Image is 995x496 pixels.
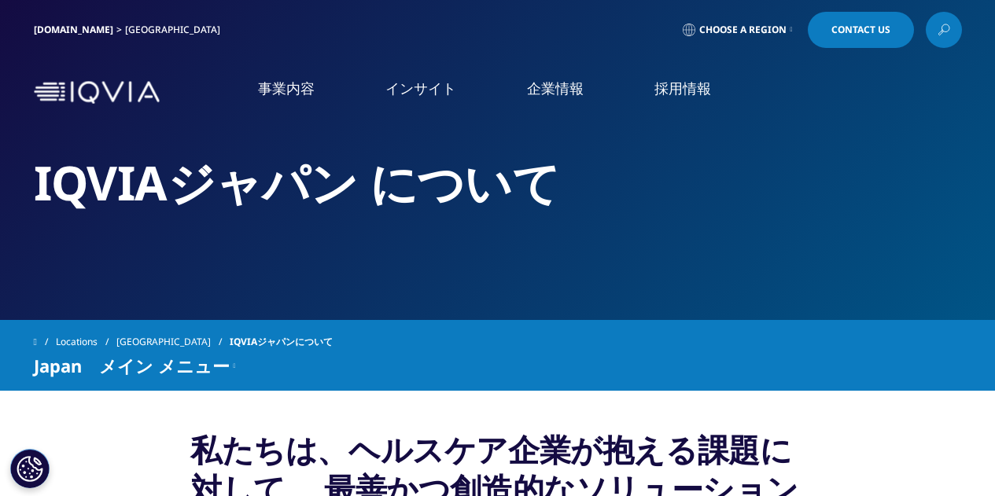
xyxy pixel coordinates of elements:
[699,24,787,36] span: Choose a Region
[34,153,962,212] h2: IQVIAジャパン について
[808,12,914,48] a: Contact Us
[258,79,315,98] a: 事業内容
[125,24,227,36] div: [GEOGRAPHIC_DATA]
[116,328,230,356] a: [GEOGRAPHIC_DATA]
[10,449,50,488] button: Cookie 設定
[166,55,962,130] nav: Primary
[527,79,584,98] a: 企業情報
[56,328,116,356] a: Locations
[34,356,230,375] span: Japan メイン メニュー
[385,79,456,98] a: インサイト
[654,79,711,98] a: 採用情報
[230,328,333,356] span: IQVIAジャパンについて
[831,25,890,35] span: Contact Us
[34,23,113,36] a: [DOMAIN_NAME]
